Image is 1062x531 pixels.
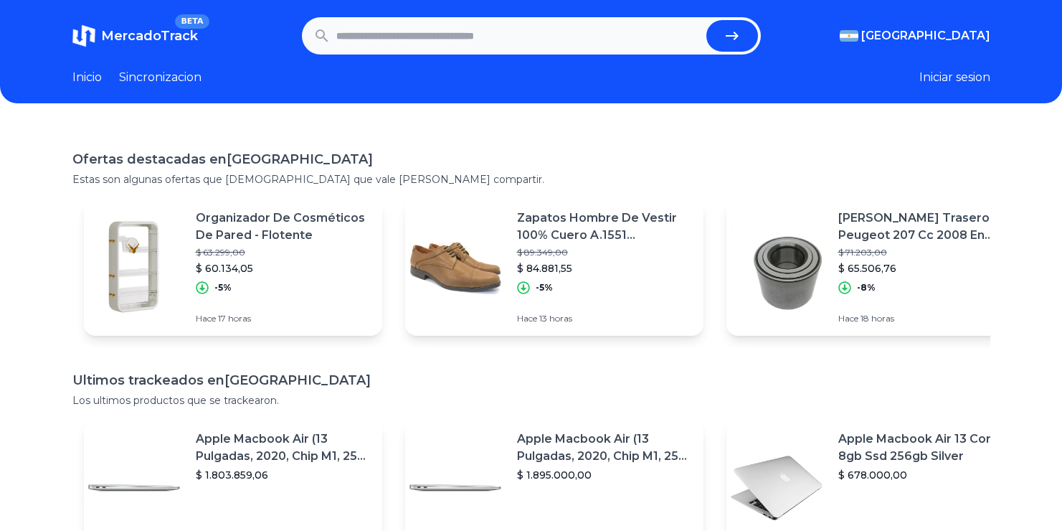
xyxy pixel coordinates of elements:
p: $ 84.881,55 [517,261,692,276]
h1: Ultimos trackeados en [GEOGRAPHIC_DATA] [72,370,990,390]
span: MercadoTrack [101,28,198,44]
p: Zapatos Hombre De Vestir 100% Cuero A.1551 Vocepiccadilly [517,210,692,244]
p: Apple Macbook Air (13 Pulgadas, 2020, Chip M1, 256 Gb De Ssd, 8 Gb De Ram) - Plata [517,431,692,465]
a: Featured image[PERSON_NAME] Trasero Peugeot 207 Cc 2008 En Adelante$ 71.203,00$ 65.506,76-8%Hace ... [726,198,1025,336]
button: Iniciar sesion [919,69,990,86]
a: Sincronizacion [119,69,202,86]
a: Inicio [72,69,102,86]
img: Featured image [84,217,184,317]
p: Hace 17 horas [196,313,371,324]
p: [PERSON_NAME] Trasero Peugeot 207 Cc 2008 En Adelante [838,210,1013,244]
img: Featured image [405,217,506,317]
p: -5% [214,282,232,293]
p: Hace 18 horas [838,313,1013,324]
p: Los ultimos productos que se trackearon. [72,393,990,408]
img: MercadoTrack [72,24,95,47]
img: Featured image [726,217,827,317]
p: Organizador De Cosméticos De Pared - Flotente [196,210,371,244]
span: [GEOGRAPHIC_DATA] [861,27,990,44]
p: Apple Macbook Air 13 Core I5 8gb Ssd 256gb Silver [838,431,1013,465]
p: -8% [857,282,876,293]
p: $ 63.299,00 [196,247,371,258]
p: $ 89.349,00 [517,247,692,258]
img: Argentina [840,30,858,42]
a: MercadoTrackBETA [72,24,198,47]
button: [GEOGRAPHIC_DATA] [840,27,990,44]
p: Estas son algunas ofertas que [DEMOGRAPHIC_DATA] que vale [PERSON_NAME] compartir. [72,172,990,187]
h1: Ofertas destacadas en [GEOGRAPHIC_DATA] [72,149,990,169]
p: $ 678.000,00 [838,468,1013,482]
p: $ 65.506,76 [838,261,1013,276]
p: $ 1.803.859,06 [196,468,371,482]
p: $ 1.895.000,00 [517,468,692,482]
p: Apple Macbook Air (13 Pulgadas, 2020, Chip M1, 256 Gb De Ssd, 8 Gb De Ram) - Plata [196,431,371,465]
p: -5% [536,282,553,293]
span: BETA [175,14,209,29]
a: Featured imageOrganizador De Cosméticos De Pared - Flotente$ 63.299,00$ 60.134,05-5%Hace 17 horas [84,198,382,336]
p: $ 60.134,05 [196,261,371,276]
a: Featured imageZapatos Hombre De Vestir 100% Cuero A.1551 Vocepiccadilly$ 89.349,00$ 84.881,55-5%H... [405,198,703,336]
p: $ 71.203,00 [838,247,1013,258]
p: Hace 13 horas [517,313,692,324]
